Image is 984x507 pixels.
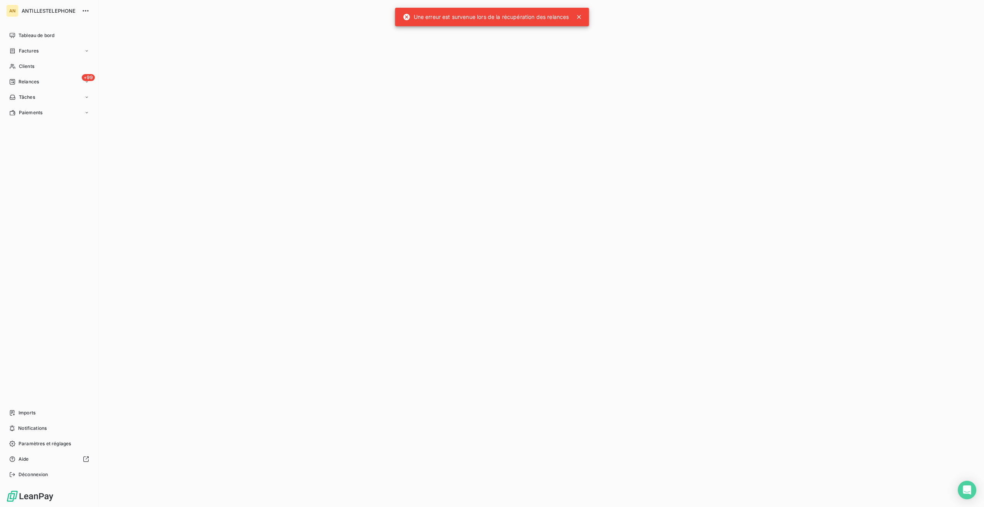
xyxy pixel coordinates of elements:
[19,456,29,463] span: Aide
[958,481,976,499] div: Open Intercom Messenger
[19,94,35,101] span: Tâches
[6,453,92,465] a: Aide
[22,8,77,14] span: ANTILLESTELEPHONE
[18,425,47,432] span: Notifications
[6,490,54,502] img: Logo LeanPay
[19,440,71,447] span: Paramètres et réglages
[19,78,39,85] span: Relances
[82,74,95,81] span: +99
[6,5,19,17] div: AN
[19,109,42,116] span: Paiements
[19,47,39,54] span: Factures
[403,10,569,24] div: Une erreur est survenue lors de la récupération des relances
[19,471,48,478] span: Déconnexion
[19,32,54,39] span: Tableau de bord
[19,63,34,70] span: Clients
[19,409,35,416] span: Imports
